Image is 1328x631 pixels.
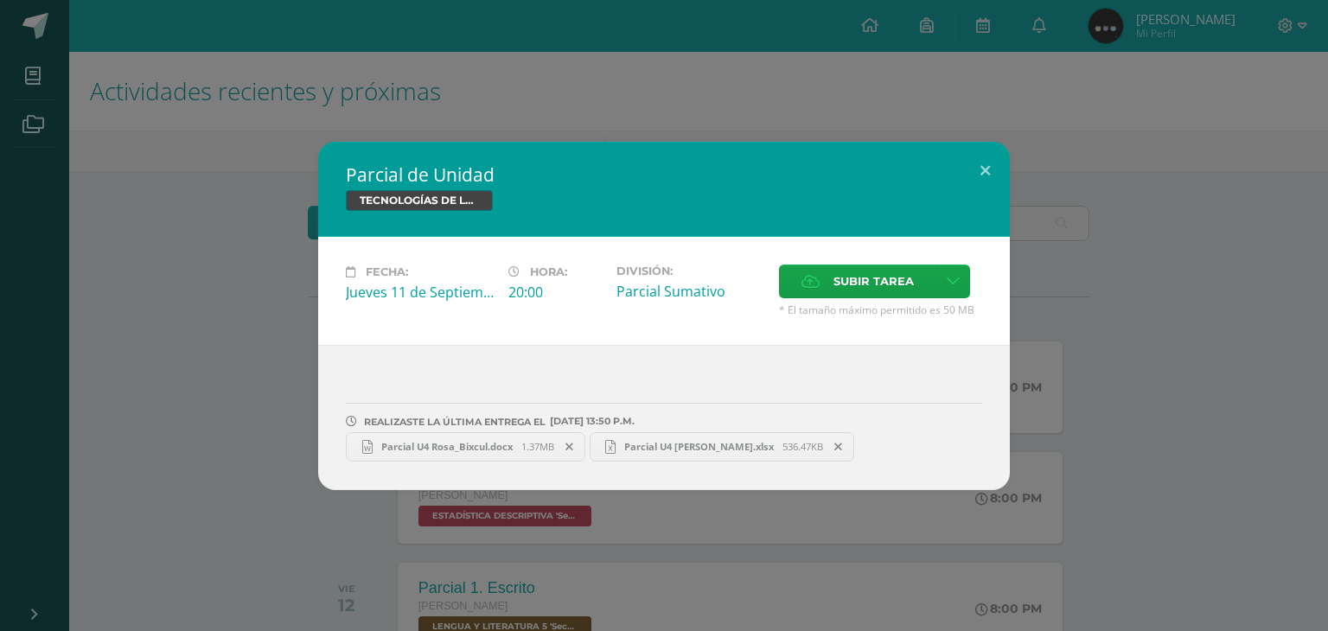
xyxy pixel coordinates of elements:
[616,282,765,301] div: Parcial Sumativo
[833,265,914,297] span: Subir tarea
[364,416,546,428] span: REALIZASTE LA ÚLTIMA ENTREGA EL
[508,283,603,302] div: 20:00
[346,283,495,302] div: Jueves 11 de Septiembre
[373,440,521,453] span: Parcial U4 Rosa_Bixcul.docx
[961,142,1010,201] button: Close (Esc)
[616,265,765,277] label: División:
[366,265,408,278] span: Fecha:
[616,440,782,453] span: Parcial U4 [PERSON_NAME].xlsx
[546,421,635,422] span: [DATE] 13:50 P.M.
[555,437,584,456] span: Remover entrega
[346,432,585,462] a: Parcial U4 Rosa_Bixcul.docx 1.37MB
[782,440,823,453] span: 536.47KB
[521,440,554,453] span: 1.37MB
[346,190,493,211] span: TECNOLOGÍAS DE LA INFORMACIÓN Y LA COMUNICACIÓN 5
[779,303,982,317] span: * El tamaño máximo permitido es 50 MB
[824,437,853,456] span: Remover entrega
[590,432,855,462] a: Parcial U4 [PERSON_NAME].xlsx 536.47KB
[346,163,982,187] h2: Parcial de Unidad
[530,265,567,278] span: Hora:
